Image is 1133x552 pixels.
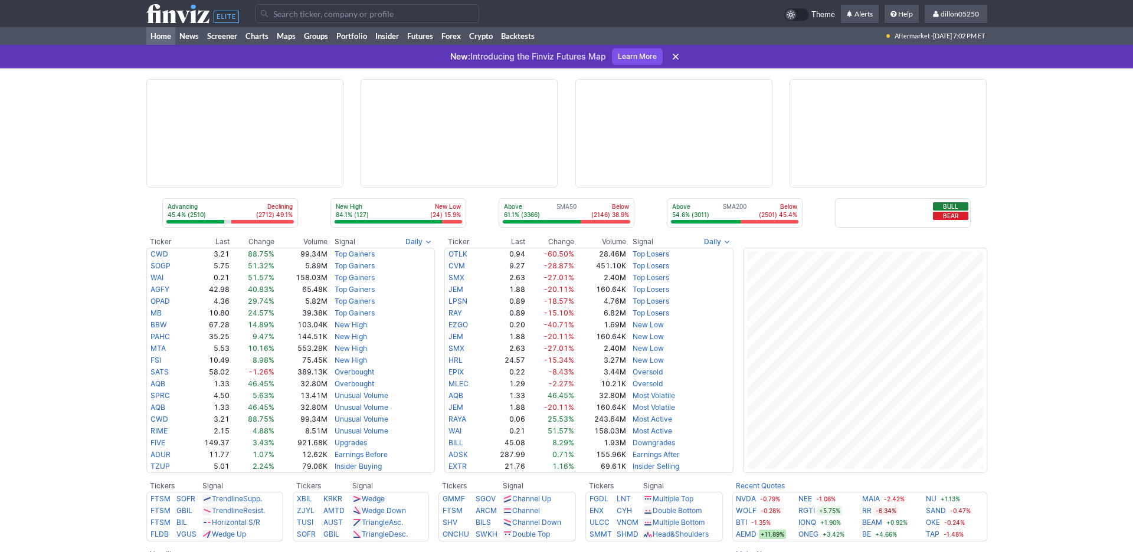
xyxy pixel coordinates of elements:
[633,403,675,412] a: Most Volatile
[484,366,526,378] td: 0.22
[230,236,275,248] th: Change
[784,8,835,21] a: Theme
[633,273,669,282] a: Top Losers
[484,307,526,319] td: 0.89
[633,438,675,447] a: Downgrades
[617,530,638,538] a: SHMD
[484,331,526,343] td: 1.88
[484,343,526,354] td: 2.63
[575,331,627,343] td: 160.64K
[335,367,374,376] a: Overbought
[544,261,574,270] span: -28.87%
[575,343,627,354] td: 2.40M
[150,530,169,538] a: FLDB
[653,530,709,538] a: Head&Shoulders
[335,332,367,341] a: New High
[255,4,479,23] input: Search
[212,494,243,503] span: Trendline
[150,391,170,400] a: SPRC
[248,273,274,282] span: 51.57%
[575,402,627,413] td: 160.64K
[484,319,526,331] td: 0.20
[704,236,721,248] span: Daily
[504,202,540,211] p: Above
[332,27,371,45] a: Portfolio
[253,426,274,435] span: 4.88%
[544,332,574,341] span: -20.11%
[448,297,467,305] a: LPSN
[444,236,484,248] th: Ticker
[335,237,355,247] span: Signal
[484,236,526,248] th: Last
[176,530,197,538] a: VGUS
[150,273,163,282] a: WAI
[926,493,936,505] a: NU
[248,297,274,305] span: 29.74%
[933,202,968,211] button: Bull
[548,391,574,400] span: 46.45%
[591,202,629,211] p: Below
[484,378,526,390] td: 1.29
[336,211,369,219] p: 84.1% (127)
[187,378,230,390] td: 1.33
[437,27,465,45] a: Forex
[335,356,367,364] a: New High
[512,518,561,527] a: Channel Down
[212,506,243,515] span: Trendline
[736,481,785,490] b: Recent Quotes
[448,462,467,471] a: EXTR
[335,285,375,294] a: Top Gainers
[146,27,175,45] a: Home
[297,494,312,503] a: XBIL
[362,530,408,538] a: TriangleDesc.
[512,506,540,515] a: Channel
[275,425,328,437] td: 8.51M
[798,505,815,517] a: RGTI
[176,518,187,527] a: BIL
[256,211,293,219] p: (2712) 49.1%
[248,285,274,294] span: 40.83%
[248,320,274,329] span: 14.89%
[323,518,343,527] a: AUST
[941,9,979,18] span: dillon05250
[297,506,315,515] a: ZJYL
[389,518,403,527] span: Asc.
[504,211,540,219] p: 61.1% (3366)
[933,212,968,220] button: Bear
[150,450,171,459] a: ADUR
[575,425,627,437] td: 158.03M
[448,249,467,258] a: OTLK
[841,5,879,24] a: Alerts
[633,237,653,247] span: Signal
[168,202,206,211] p: Advancing
[544,403,574,412] span: -20.11%
[633,344,664,353] a: New Low
[633,391,675,400] a: Most Volatile
[591,211,629,219] p: (2146) 38.9%
[590,518,610,527] a: ULCC
[590,530,612,538] a: SMMT
[297,530,316,538] a: SOFR
[448,273,464,282] a: SMX
[484,425,526,437] td: 0.21
[146,236,187,248] th: Ticker
[430,211,461,219] p: (24) 15.9%
[150,367,169,376] a: SATS
[335,391,388,400] a: Unusual Volume
[253,356,274,364] span: 8.98%
[187,402,230,413] td: 1.33
[548,426,574,435] span: 51.57%
[187,236,230,248] th: Last
[497,27,539,45] a: Backtests
[484,260,526,272] td: 9.27
[484,248,526,260] td: 0.94
[575,378,627,390] td: 10.21K
[150,320,167,329] a: BBW
[176,494,195,503] a: SOFR
[203,27,241,45] a: Screener
[575,390,627,402] td: 32.80M
[448,356,463,364] a: HRL
[150,344,166,353] a: MTA
[187,413,230,425] td: 3.21
[736,528,757,540] a: AEMD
